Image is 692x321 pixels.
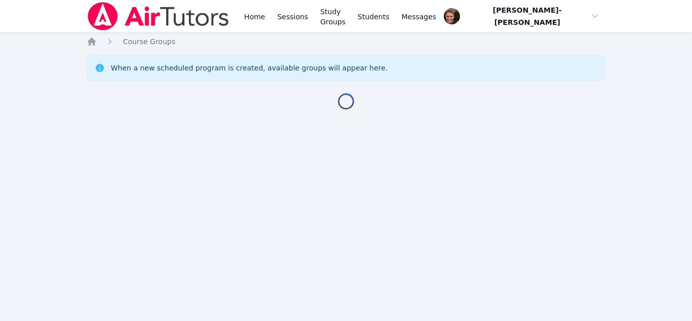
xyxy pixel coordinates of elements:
[123,37,175,47] a: Course Groups
[87,2,230,30] img: Air Tutors
[111,63,388,73] div: When a new scheduled program is created, available groups will appear here.
[123,38,175,46] span: Course Groups
[402,12,437,22] span: Messages
[87,37,606,47] nav: Breadcrumb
